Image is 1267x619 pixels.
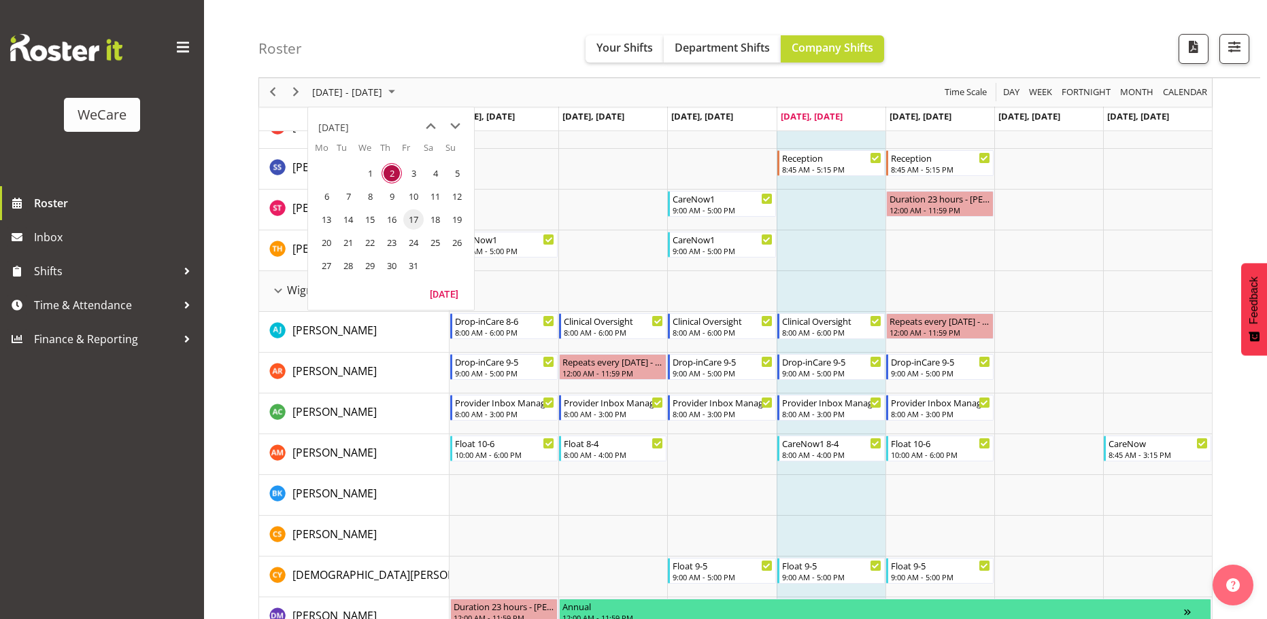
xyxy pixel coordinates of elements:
th: Mo [315,141,337,162]
span: Saturday, October 4, 2025 [425,163,445,183]
span: Inbox [34,227,197,247]
div: 9:00 AM - 5:00 PM [673,571,772,582]
span: Time & Attendance [34,295,177,315]
div: 9:00 AM - 5:00 PM [782,571,881,582]
span: Tuesday, October 28, 2025 [338,255,358,276]
div: CareNow1 [673,192,772,205]
span: [PERSON_NAME] [292,364,377,378]
div: Andrew Casburn"s event - Provider Inbox Management Begin From Wednesday, October 1, 2025 at 8:00:... [668,395,775,421]
span: Friday, October 31, 2025 [403,255,424,276]
button: Next [287,84,305,101]
span: Tuesday, October 14, 2025 [338,209,358,230]
th: Th [380,141,402,162]
button: October 2025 [310,84,401,101]
span: Wigram [287,282,327,298]
div: Float 9-5 [673,559,772,572]
span: [PERSON_NAME] [292,404,377,419]
div: Andrea Ramirez"s event - Drop-inCare 9-5 Begin From Monday, September 29, 2025 at 9:00:00 AM GMT+... [450,354,558,380]
span: Feedback [1248,277,1260,324]
span: Wednesday, October 29, 2025 [360,255,380,276]
div: Andrea Ramirez"s event - Drop-inCare 9-5 Begin From Wednesday, October 1, 2025 at 9:00:00 AM GMT+... [668,354,775,380]
div: Andrew Casburn"s event - Provider Inbox Management Begin From Monday, September 29, 2025 at 8:00:... [450,395,558,421]
div: 8:00 AM - 4:00 PM [564,449,663,460]
span: Monday, October 6, 2025 [316,186,337,207]
div: CareNow1 [673,232,772,246]
div: Drop-inCare 9-5 [782,355,881,368]
span: Company Shifts [792,40,873,55]
button: Download a PDF of the roster according to the set date range. [1179,34,1209,64]
div: Annual [562,599,1184,613]
a: [PERSON_NAME] [292,322,377,338]
span: Day [1002,84,1021,101]
th: Fr [402,141,424,162]
div: 8:45 AM - 3:15 PM [1109,449,1208,460]
span: Tuesday, October 21, 2025 [338,232,358,253]
img: help-xxl-2.png [1226,578,1240,592]
img: Rosterit website logo [10,34,122,61]
button: Today [421,284,467,303]
div: Duration 23 hours - [PERSON_NAME] [454,599,554,613]
div: Tillie Hollyer"s event - CareNow1 Begin From Monday, September 29, 2025 at 9:00:00 AM GMT+13:00 E... [450,232,558,258]
td: Savanna Samson resource [259,149,450,190]
span: [PERSON_NAME] [292,119,377,134]
span: [DATE], [DATE] [562,110,624,122]
div: Repeats every [DATE] - [PERSON_NAME] [890,314,990,328]
div: Provider Inbox Management [782,395,881,409]
span: [PERSON_NAME] [292,445,377,460]
div: 8:00 AM - 6:00 PM [564,327,663,338]
div: title [318,114,349,141]
span: [DATE] - [DATE] [311,84,384,101]
div: Reception [782,151,881,164]
span: Thursday, October 16, 2025 [382,209,402,230]
span: Wednesday, October 1, 2025 [360,163,380,183]
div: Andrea Ramirez"s event - Drop-inCare 9-5 Begin From Friday, October 3, 2025 at 9:00:00 AM GMT+13:... [886,354,994,380]
span: Friday, October 3, 2025 [403,163,424,183]
div: Drop-inCare 9-5 [673,355,772,368]
span: [DATE], [DATE] [1107,110,1169,122]
div: 8:00 AM - 3:00 PM [564,408,663,419]
span: [PERSON_NAME] [292,200,377,215]
div: Christianna Yu"s event - Float 9-5 Begin From Wednesday, October 1, 2025 at 9:00:00 AM GMT+13:00 ... [668,558,775,584]
span: Thursday, October 9, 2025 [382,186,402,207]
td: AJ Jones resource [259,312,450,353]
div: CareNow1 [455,232,554,246]
div: WeCare [78,105,126,125]
div: Andrew Casburn"s event - Provider Inbox Management Begin From Thursday, October 2, 2025 at 8:00:0... [777,395,885,421]
span: Finance & Reporting [34,329,177,349]
div: previous period [261,78,284,107]
div: 9:00 AM - 5:00 PM [782,368,881,378]
div: 8:00 AM - 6:00 PM [673,327,772,338]
div: 8:45 AM - 5:15 PM [891,164,990,175]
div: Clinical Oversight [673,314,772,328]
span: Saturday, October 25, 2025 [425,232,445,253]
div: 9:00 AM - 5:00 PM [673,368,772,378]
div: Simone Turner"s event - Duration 23 hours - Simone Turner Begin From Friday, October 3, 2025 at 1... [886,191,994,217]
div: Float 9-5 [891,559,990,572]
div: Savanna Samson"s event - Reception Begin From Friday, October 3, 2025 at 8:45:00 AM GMT+13:00 End... [886,150,994,176]
button: previous month [418,114,443,139]
span: Wednesday, October 15, 2025 [360,209,380,230]
span: Thursday, October 2, 2025 [382,163,402,183]
div: Float 10-6 [891,436,990,450]
th: Su [445,141,467,162]
td: Andrea Ramirez resource [259,353,450,393]
span: Friday, October 24, 2025 [403,232,424,253]
div: Repeats every [DATE] - [PERSON_NAME] [562,355,663,368]
div: 8:00 AM - 3:00 PM [891,408,990,419]
div: Clinical Oversight [564,314,663,328]
button: Department Shifts [664,35,781,63]
div: AJ Jones"s event - Repeats every friday - AJ Jones Begin From Friday, October 3, 2025 at 12:00:00... [886,313,994,339]
span: Department Shifts [675,40,770,55]
span: [PERSON_NAME] [292,527,377,542]
div: Ashley Mendoza"s event - Float 10-6 Begin From Friday, October 3, 2025 at 10:00:00 AM GMT+13:00 E... [886,436,994,461]
span: Tuesday, October 7, 2025 [338,186,358,207]
span: Thursday, October 30, 2025 [382,255,402,276]
div: Sep 29 - Oct 05, 2025 [307,78,403,107]
div: 8:45 AM - 5:15 PM [782,164,881,175]
span: [PERSON_NAME] [292,323,377,338]
div: 8:00 AM - 3:00 PM [673,408,772,419]
div: Andrew Casburn"s event - Provider Inbox Management Begin From Friday, October 3, 2025 at 8:00:00 ... [886,395,994,421]
div: Float 10-6 [455,436,554,450]
td: Ashley Mendoza resource [259,434,450,475]
div: 9:00 AM - 5:00 PM [673,245,772,256]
